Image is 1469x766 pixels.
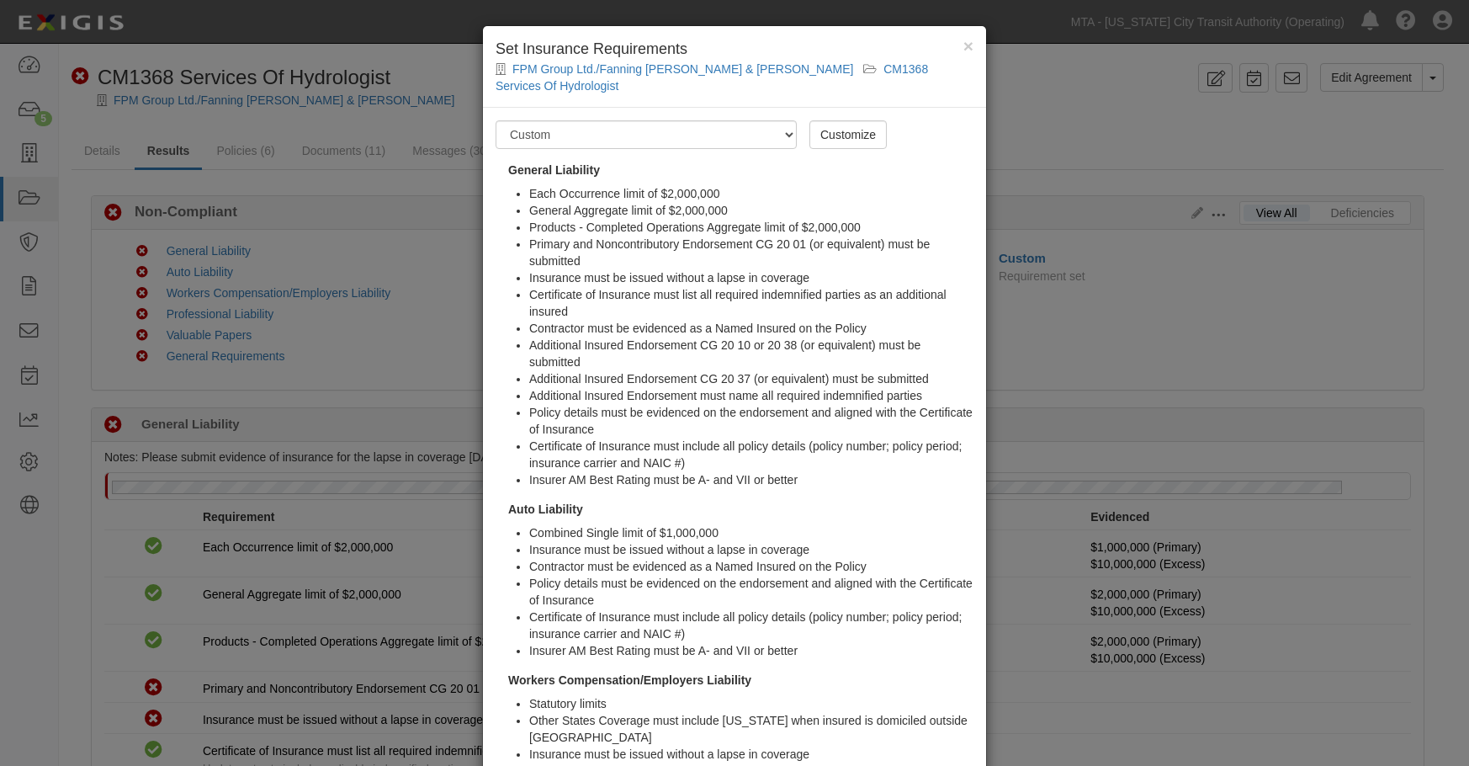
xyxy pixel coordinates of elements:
[529,438,973,471] li: Certificate of Insurance must include all policy details (policy number; policy period; insurance...
[809,120,887,149] a: Customize
[529,202,973,219] li: General Aggregate limit of $2,000,000
[529,712,973,746] li: Other States Coverage must include [US_STATE] when insured is domiciled outside [GEOGRAPHIC_DATA]
[529,219,973,236] li: Products - Completed Operations Aggregate limit of $2,000,000
[529,524,973,541] li: Combined Single limit of $1,000,000
[529,286,973,320] li: Certificate of Insurance must list all required indemnified parties as an additional insured
[508,163,600,177] strong: General Liability
[529,471,973,488] li: Insurer AM Best Rating must be A- and VII or better
[529,404,973,438] li: Policy details must be evidenced on the endorsement and aligned with the Certificate of Insurance
[529,269,973,286] li: Insurance must be issued without a lapse in coverage
[529,558,973,575] li: Contractor must be evidenced as a Named Insured on the Policy
[529,320,973,337] li: Contractor must be evidenced as a Named Insured on the Policy
[508,503,583,516] strong: Auto Liability
[512,62,853,76] a: FPM Group Ltd./Fanning [PERSON_NAME] & [PERSON_NAME]
[496,39,973,61] h4: Set Insurance Requirements
[529,337,973,370] li: Additional Insured Endorsement CG 20 10 or 20 38 (or equivalent) must be submitted
[508,673,751,687] strong: Workers Compensation/Employers Liability
[529,575,973,609] li: Policy details must be evidenced on the endorsement and aligned with the Certificate of Insurance
[529,236,973,269] li: Primary and Noncontributory Endorsement CG 20 01 (or equivalent) must be submitted
[529,370,973,387] li: Additional Insured Endorsement CG 20 37 (or equivalent) must be submitted
[496,62,928,93] a: CM1368 Services Of Hydrologist
[529,695,973,712] li: Statutory limits
[529,642,973,659] li: Insurer AM Best Rating must be A- and VII or better
[529,746,973,763] li: Insurance must be issued without a lapse in coverage
[529,185,973,202] li: Each Occurrence limit of $2,000,000
[529,609,973,642] li: Certificate of Insurance must include all policy details (policy number; policy period; insurance...
[963,36,973,56] span: ×
[963,37,973,55] button: Close
[529,387,973,404] li: Additional Insured Endorsement must name all required indemnified parties
[529,541,973,558] li: Insurance must be issued without a lapse in coverage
